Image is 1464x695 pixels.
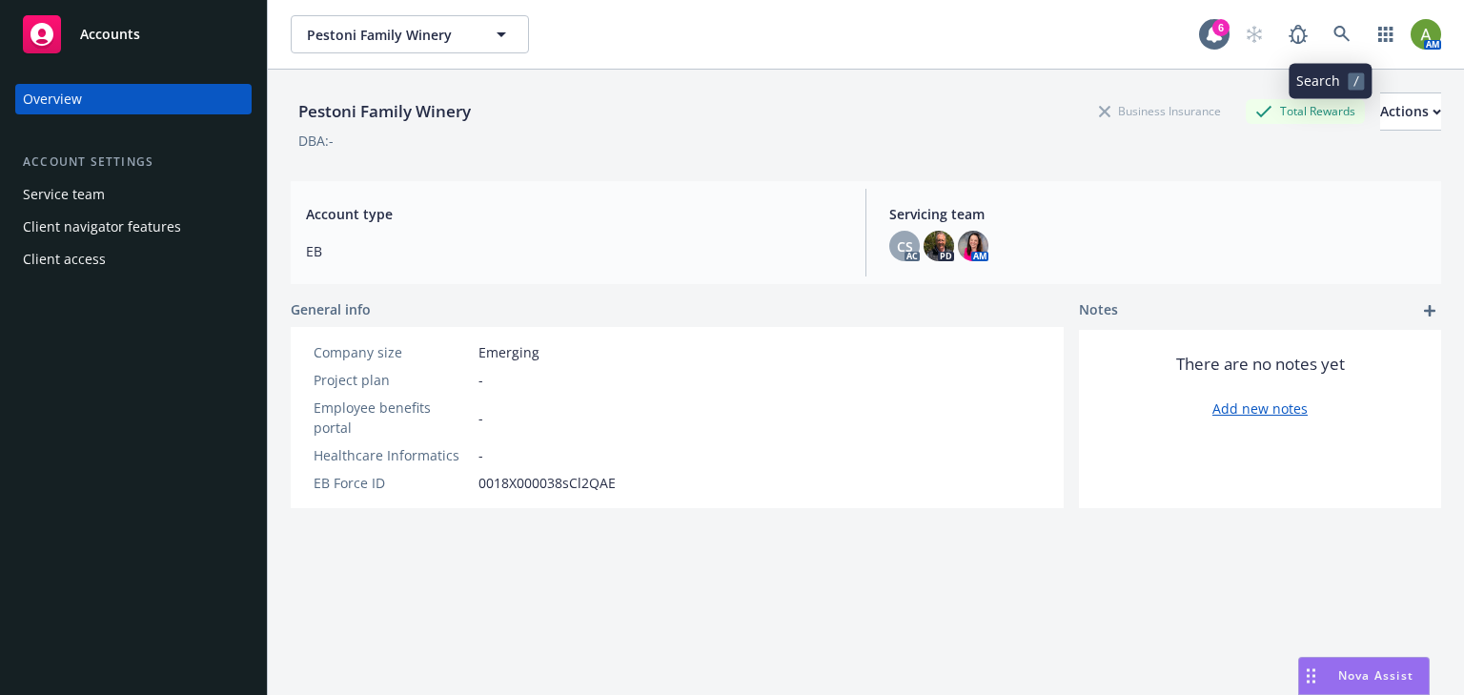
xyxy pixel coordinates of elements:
span: 0018X000038sCl2QAE [478,473,616,493]
a: Report a Bug [1279,15,1317,53]
div: Project plan [314,370,471,390]
span: There are no notes yet [1176,353,1345,376]
div: Company size [314,342,471,362]
span: - [478,370,483,390]
span: General info [291,299,371,319]
div: EB Force ID [314,473,471,493]
span: Nova Assist [1338,667,1413,684]
div: Client access [23,244,106,275]
div: Business Insurance [1089,99,1230,123]
a: Service team [15,179,252,210]
a: add [1418,299,1441,322]
span: Notes [1079,299,1118,322]
span: Accounts [80,27,140,42]
a: Switch app [1367,15,1405,53]
span: Emerging [478,342,539,362]
div: Account settings [15,153,252,172]
div: Employee benefits portal [314,398,471,438]
img: photo [1411,19,1441,50]
div: Total Rewards [1246,99,1365,123]
a: Search [1323,15,1361,53]
img: photo [958,231,988,261]
span: Servicing team [889,204,1426,224]
div: DBA: - [298,131,334,151]
a: Client access [15,244,252,275]
button: Pestoni Family Winery [291,15,529,53]
div: Pestoni Family Winery [291,99,478,124]
div: Actions [1380,93,1441,130]
span: Pestoni Family Winery [307,25,472,45]
img: photo [924,231,954,261]
div: Service team [23,179,105,210]
div: Overview [23,84,82,114]
span: CS [897,236,913,256]
div: 6 [1212,19,1230,36]
button: Nova Assist [1298,657,1430,695]
div: Drag to move [1299,658,1323,694]
span: Account type [306,204,843,224]
a: Add new notes [1212,399,1308,419]
div: Healthcare Informatics [314,445,471,465]
div: Client navigator features [23,212,181,242]
a: Client navigator features [15,212,252,242]
span: - [478,408,483,428]
a: Accounts [15,8,252,61]
a: Start snowing [1235,15,1273,53]
button: Actions [1380,92,1441,131]
span: EB [306,241,843,261]
span: - [478,445,483,465]
a: Overview [15,84,252,114]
